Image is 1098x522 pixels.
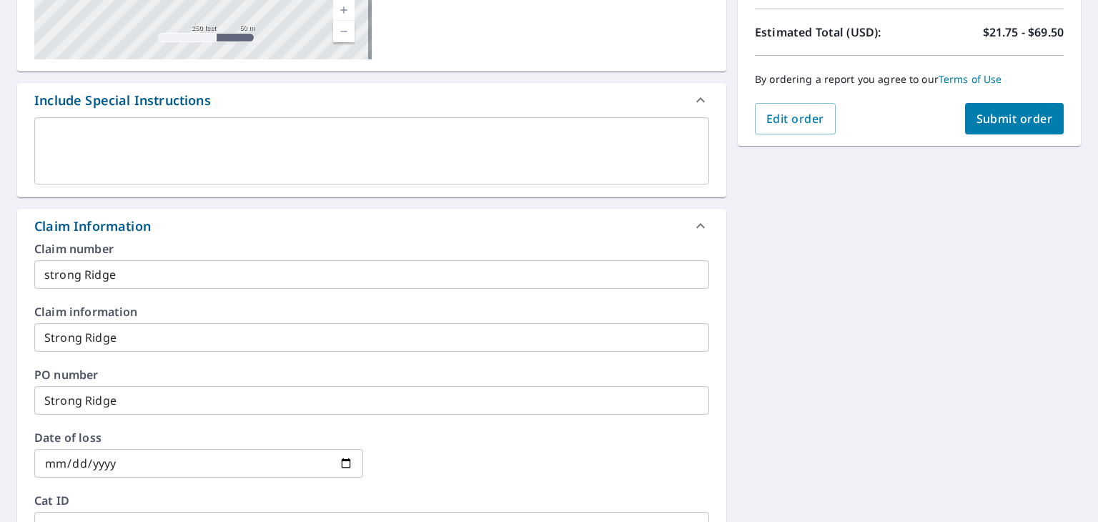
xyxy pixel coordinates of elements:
[34,217,151,236] div: Claim Information
[17,209,726,243] div: Claim Information
[939,72,1002,86] a: Terms of Use
[34,495,709,506] label: Cat ID
[34,243,709,255] label: Claim number
[17,83,726,117] div: Include Special Instructions
[976,111,1053,127] span: Submit order
[333,21,355,42] a: Current Level 17, Zoom Out
[755,73,1064,86] p: By ordering a report you agree to our
[34,432,363,443] label: Date of loss
[755,103,836,134] button: Edit order
[965,103,1064,134] button: Submit order
[983,24,1064,41] p: $21.75 - $69.50
[766,111,824,127] span: Edit order
[755,24,909,41] p: Estimated Total (USD):
[34,306,709,317] label: Claim information
[34,91,211,110] div: Include Special Instructions
[34,369,709,380] label: PO number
